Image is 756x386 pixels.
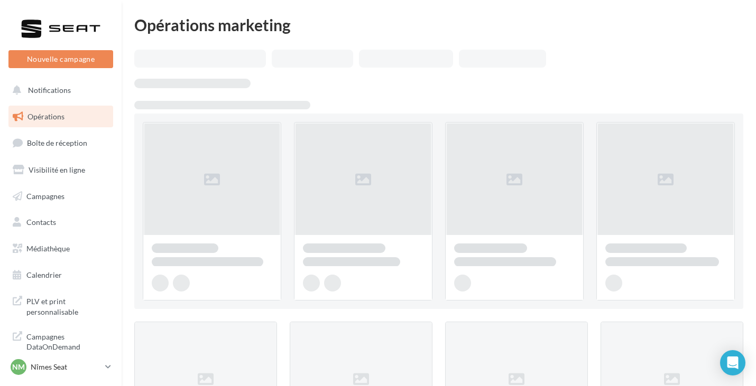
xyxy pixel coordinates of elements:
[8,357,113,377] a: Nm Nîmes Seat
[12,362,25,372] span: Nm
[720,350,745,375] div: Open Intercom Messenger
[31,362,101,372] p: Nîmes Seat
[26,218,56,227] span: Contacts
[26,244,70,253] span: Médiathèque
[6,79,111,101] button: Notifications
[26,294,109,317] span: PLV et print personnalisable
[26,329,109,352] span: Campagnes DataOnDemand
[27,138,87,147] span: Boîte de réception
[8,50,113,68] button: Nouvelle campagne
[28,86,71,95] span: Notifications
[6,211,115,233] a: Contacts
[6,185,115,208] a: Campagnes
[6,106,115,128] a: Opérations
[6,238,115,260] a: Médiathèque
[6,159,115,181] a: Visibilité en ligne
[6,131,115,154] a: Boîte de réception
[26,270,62,279] span: Calendrier
[29,165,85,174] span: Visibilité en ligne
[6,325,115,356] a: Campagnes DataOnDemand
[6,290,115,321] a: PLV et print personnalisable
[26,191,64,200] span: Campagnes
[134,17,743,33] div: Opérations marketing
[6,264,115,286] a: Calendrier
[27,112,64,121] span: Opérations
